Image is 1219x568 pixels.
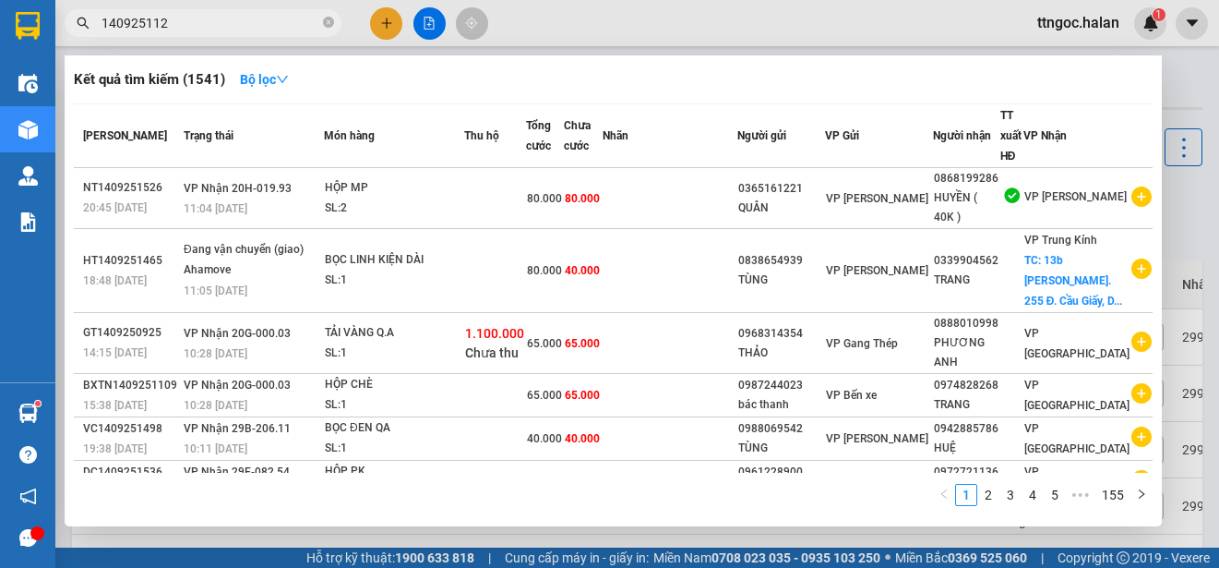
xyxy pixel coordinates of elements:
[738,324,824,344] div: 0968314354
[1022,484,1044,506] li: 4
[934,169,999,188] div: 0868199286
[565,432,600,445] span: 40.000
[184,465,290,478] span: VP Nhận 29E-082.54
[184,240,322,260] div: Đang vận chuyển (giao)
[83,399,147,412] span: 15:38 [DATE]
[325,439,463,459] div: SL: 1
[184,347,247,360] span: 10:28 [DATE]
[1024,422,1129,455] span: VP [GEOGRAPHIC_DATA]
[35,401,41,406] sup: 1
[565,337,600,350] span: 65.000
[527,264,562,277] span: 80.000
[526,119,551,152] span: Tổng cước
[1045,485,1065,505] a: 5
[826,389,877,402] span: VP Bến xe
[323,15,334,32] span: close-circle
[18,212,38,232] img: solution-icon
[77,17,90,30] span: search
[1044,484,1066,506] li: 5
[325,178,463,199] div: HỘP MP
[1066,484,1095,506] span: •••
[934,463,999,482] div: 0972721136
[527,192,562,205] span: 80.000
[825,129,859,142] span: VP Gửi
[184,442,247,455] span: 10:11 [DATE]
[737,129,786,142] span: Người gửi
[933,129,991,142] span: Người nhận
[934,271,999,290] div: TRANG
[184,399,247,412] span: 10:28 [DATE]
[325,323,463,344] div: TẢI VÀNG Q.A
[18,120,38,139] img: warehouse-icon
[83,323,178,343] div: GT1409250925
[83,376,178,395] div: BXTN1409251109
[1130,484,1153,506] li: Next Page
[1024,234,1097,247] span: VP Trung Kính
[1000,485,1021,505] a: 3
[184,422,291,435] span: VP Nhận 29B-206.11
[83,274,147,287] span: 18:48 [DATE]
[527,432,562,445] span: 40.000
[1131,332,1152,352] span: plus-circle
[1136,489,1147,500] span: right
[934,376,999,395] div: 0974828268
[240,72,289,87] strong: Bộ lọc
[18,404,38,423] img: warehouse-icon
[826,192,928,205] span: VP [PERSON_NAME]
[933,484,955,506] li: Previous Page
[978,485,998,505] a: 2
[1131,259,1152,279] span: plus-circle
[934,333,999,372] div: PHƯƠNG ANH
[83,201,147,214] span: 20:45 [DATE]
[1095,484,1130,506] li: 155
[1131,383,1152,404] span: plus-circle
[325,418,463,439] div: BỌC ĐEN QA
[738,251,824,271] div: 0838654939
[738,199,824,218] div: QUÂN
[184,327,291,340] span: VP Nhận 20G-000.03
[826,337,898,350] span: VP Gang Thép
[325,375,463,395] div: HỘP CHÈ
[934,439,999,458] div: HUỆ
[938,489,950,500] span: left
[527,389,562,402] span: 65.000
[1022,485,1043,505] a: 4
[83,419,178,439] div: VC1409251498
[934,314,999,333] div: 0888010998
[1024,379,1129,412] span: VP [GEOGRAPHIC_DATA]
[977,484,999,506] li: 2
[325,199,463,219] div: SL: 2
[18,166,38,186] img: warehouse-icon
[826,432,928,445] span: VP [PERSON_NAME]
[999,484,1022,506] li: 3
[276,73,289,86] span: down
[325,395,463,416] div: SL: 1
[83,251,178,271] div: HT1409251465
[1024,190,1127,203] span: VP [PERSON_NAME]
[18,74,38,93] img: warehouse-icon
[465,326,524,341] span: 1.100.000
[102,13,319,33] input: Tìm tên, số ĐT hoặc mã đơn
[955,484,977,506] li: 1
[1024,327,1129,360] span: VP [GEOGRAPHIC_DATA]
[1131,427,1152,447] span: plus-circle
[184,260,322,281] div: Ahamove
[184,182,292,195] span: VP Nhận 20H-019.93
[738,439,824,458] div: TÙNG
[184,129,233,142] span: Trạng thái
[934,395,999,415] div: TRANG
[83,129,167,142] span: [PERSON_NAME]
[738,376,824,395] div: 0987244023
[19,446,37,464] span: question-circle
[934,251,999,271] div: 0339904562
[1066,484,1095,506] li: Next 5 Pages
[565,192,600,205] span: 80.000
[184,202,247,215] span: 11:04 [DATE]
[74,70,225,90] h3: Kết quả tìm kiếm ( 1541 )
[184,284,247,297] span: 11:05 [DATE]
[83,442,147,455] span: 19:38 [DATE]
[16,12,40,40] img: logo-vxr
[934,419,999,439] div: 0942885786
[565,264,600,277] span: 40.000
[1131,470,1152,490] span: plus-circle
